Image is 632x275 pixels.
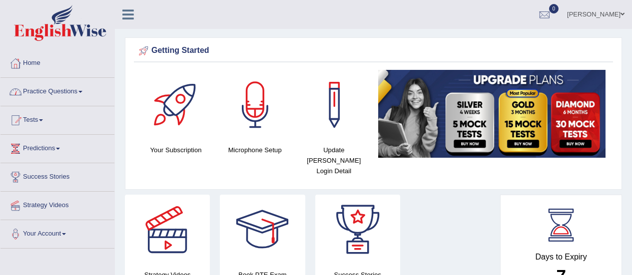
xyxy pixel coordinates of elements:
img: small5.jpg [378,70,606,158]
a: Practice Questions [0,78,114,103]
h4: Your Subscription [141,145,210,155]
a: Tests [0,106,114,131]
a: Your Account [0,220,114,245]
a: Success Stories [0,163,114,188]
h4: Days to Expiry [512,253,611,262]
a: Strategy Videos [0,192,114,217]
a: Predictions [0,135,114,160]
span: 0 [549,4,559,13]
h4: Microphone Setup [220,145,289,155]
h4: Update [PERSON_NAME] Login Detail [299,145,368,176]
div: Getting Started [136,43,611,58]
a: Home [0,49,114,74]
